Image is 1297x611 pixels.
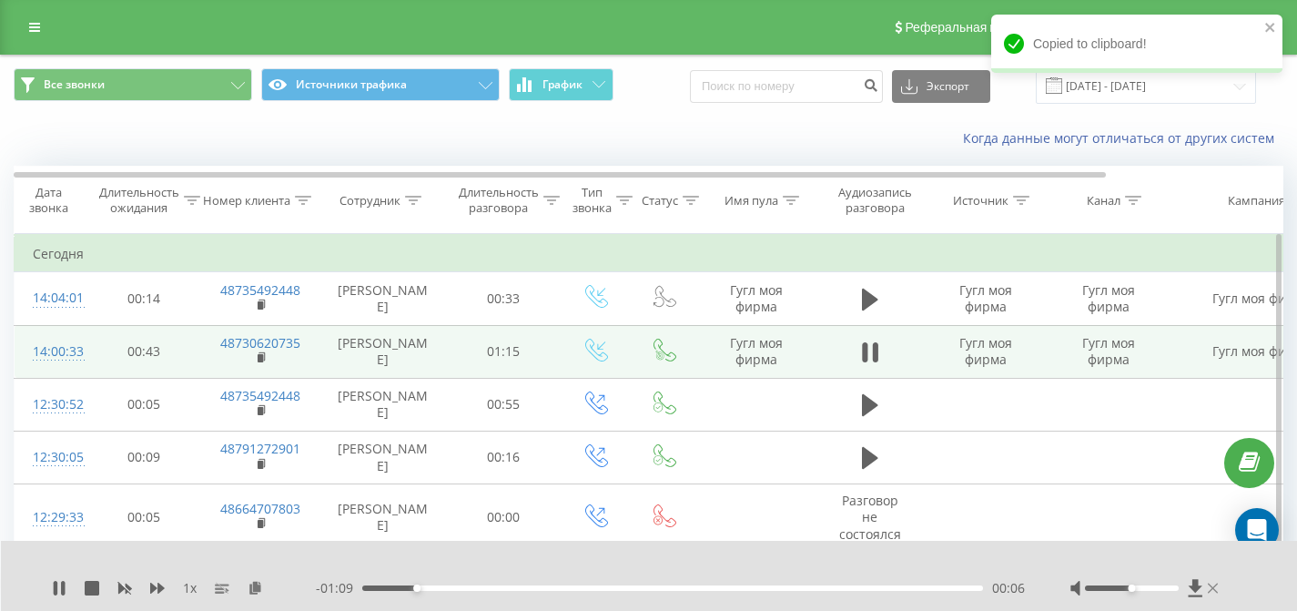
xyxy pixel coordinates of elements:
button: Источники трафика [261,68,500,101]
div: Open Intercom Messenger [1235,508,1279,552]
div: Длительность разговора [459,185,539,216]
td: 00:14 [87,272,201,325]
div: Номер клиента [203,193,290,209]
a: Когда данные могут отличаться от других систем [963,129,1283,147]
div: Accessibility label [413,585,421,592]
td: Гугл моя фирма [697,325,816,378]
button: close [1264,20,1277,37]
span: График [542,78,583,91]
a: 48735492448 [220,387,300,404]
td: 00:09 [87,431,201,484]
div: Кампания [1228,193,1285,209]
span: Все звонки [44,77,105,92]
div: Тип звонка [573,185,612,216]
div: Источник [953,193,1008,209]
td: [PERSON_NAME] [319,325,447,378]
td: [PERSON_NAME] [319,378,447,431]
td: Гугл моя фирма [925,272,1048,325]
button: Экспорт [892,70,990,103]
td: Гугл моя фирма [925,325,1048,378]
span: Разговор не состоялся [839,492,901,542]
div: 12:30:52 [33,387,69,423]
td: 00:16 [447,431,561,484]
div: Сотрудник [339,193,400,209]
div: 14:00:33 [33,334,69,370]
div: 12:29:33 [33,500,69,535]
span: - 01:09 [316,579,362,597]
span: 1 x [183,579,197,597]
td: [PERSON_NAME] [319,484,447,552]
td: 00:00 [447,484,561,552]
div: Copied to clipboard! [991,15,1282,73]
span: 00:06 [992,579,1025,597]
div: 14:04:01 [33,280,69,316]
div: Статус [642,193,678,209]
td: Гугл моя фирма [1048,272,1170,325]
button: График [509,68,613,101]
td: 00:05 [87,484,201,552]
input: Поиск по номеру [690,70,883,103]
td: 00:43 [87,325,201,378]
span: Реферальная программа [905,20,1054,35]
a: 48664707803 [220,500,300,517]
td: Гугл моя фирма [697,272,816,325]
button: Все звонки [14,68,252,101]
td: 00:05 [87,378,201,431]
div: Канал [1087,193,1120,209]
a: 48791272901 [220,440,300,457]
td: 00:55 [447,378,561,431]
a: 48735492448 [220,281,300,299]
div: Accessibility label [1129,585,1136,592]
td: 00:33 [447,272,561,325]
div: Имя пула [724,193,778,209]
div: Длительность ожидания [99,185,179,216]
div: Дата звонка [15,185,82,216]
td: Гугл моя фирма [1048,325,1170,378]
td: 01:15 [447,325,561,378]
td: [PERSON_NAME] [319,272,447,325]
div: 12:30:05 [33,440,69,475]
div: Аудиозапись разговора [831,185,919,216]
a: 48730620735 [220,334,300,351]
td: [PERSON_NAME] [319,431,447,484]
